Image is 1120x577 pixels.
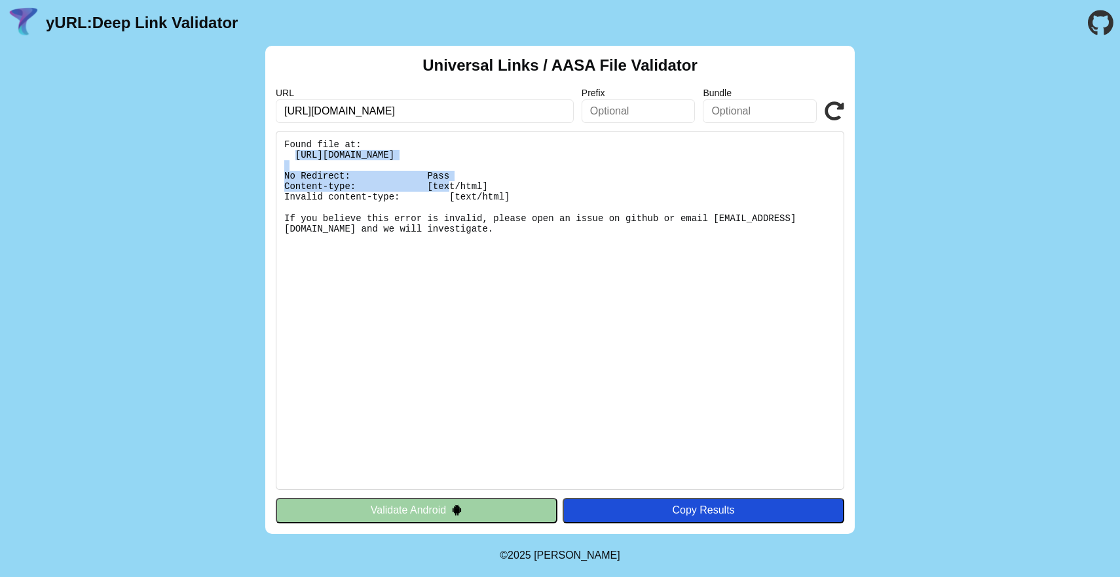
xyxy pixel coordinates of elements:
[276,99,574,123] input: Required
[569,504,838,516] div: Copy Results
[582,88,696,98] label: Prefix
[276,498,557,523] button: Validate Android
[276,131,844,490] pre: Found file at: [URL][DOMAIN_NAME] No Redirect: Pass Content-type: [text/html] Invalid content-typ...
[508,550,531,561] span: 2025
[582,99,696,123] input: Optional
[276,88,574,98] label: URL
[500,534,620,577] footer: ©
[703,88,817,98] label: Bundle
[703,99,817,123] input: Optional
[451,504,462,516] img: droidIcon.svg
[563,498,844,523] button: Copy Results
[534,550,620,561] a: Michael Ibragimchayev's Personal Site
[7,6,41,40] img: yURL Logo
[422,56,698,75] h2: Universal Links / AASA File Validator
[46,14,238,32] a: yURL:Deep Link Validator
